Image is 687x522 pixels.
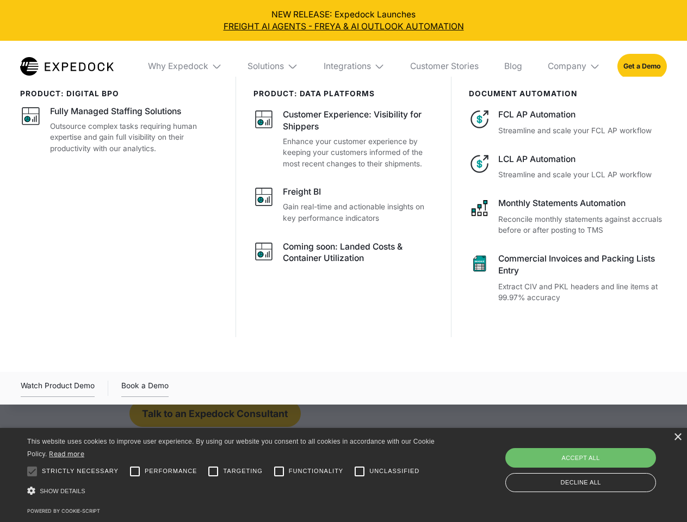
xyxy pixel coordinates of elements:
a: Freight BIGain real-time and actionable insights on key performance indicators [253,186,435,223]
span: Performance [145,467,197,476]
p: Streamline and scale your FCL AP workflow [498,125,666,136]
div: Integrations [324,61,371,72]
div: Watch Product Demo [21,380,95,397]
div: PRODUCT: data platforms [253,89,435,98]
a: Read more [49,450,84,458]
span: Unclassified [369,467,419,476]
p: Gain real-time and actionable insights on key performance indicators [283,201,434,223]
div: Commercial Invoices and Packing Lists Entry [498,253,666,277]
div: Integrations [315,41,393,92]
div: FCL AP Automation [498,109,666,121]
div: Freight BI [283,186,321,198]
span: This website uses cookies to improve user experience. By using our website you consent to all coo... [27,438,435,458]
p: Extract CIV and PKL headers and line items at 99.97% accuracy [498,281,666,303]
div: Coming soon: Landed Costs & Container Utilization [283,241,434,265]
div: Fully Managed Staffing Solutions [50,105,181,117]
a: Coming soon: Landed Costs & Container Utilization [253,241,435,268]
span: Functionality [289,467,343,476]
a: LCL AP AutomationStreamline and scale your LCL AP workflow [469,153,667,181]
a: open lightbox [21,380,95,397]
a: Customer Experience: Visibility for ShippersEnhance your customer experience by keeping your cust... [253,109,435,169]
iframe: Chat Widget [506,405,687,522]
div: Why Expedock [139,41,231,92]
a: Commercial Invoices and Packing Lists EntryExtract CIV and PKL headers and line items at 99.97% a... [469,253,667,303]
span: Strictly necessary [42,467,119,476]
div: Show details [27,484,438,499]
a: Powered by cookie-script [27,508,100,514]
div: Company [548,61,586,72]
p: Outsource complex tasks requiring human expertise and gain full visibility on their productivity ... [50,121,219,154]
div: LCL AP Automation [498,153,666,165]
div: NEW RELEASE: Expedock Launches [9,9,679,33]
a: FREIGHT AI AGENTS - FREYA & AI OUTLOOK AUTOMATION [9,21,679,33]
div: product: digital bpo [20,89,219,98]
div: Solutions [247,61,284,72]
a: Get a Demo [617,54,667,78]
a: Fully Managed Staffing SolutionsOutsource complex tasks requiring human expertise and gain full v... [20,105,219,154]
div: Monthly Statements Automation [498,197,666,209]
div: Why Expedock [148,61,208,72]
p: Streamline and scale your LCL AP workflow [498,169,666,181]
p: Reconcile monthly statements against accruals before or after posting to TMS [498,214,666,236]
div: Company [539,41,609,92]
div: Customer Experience: Visibility for Shippers [283,109,434,133]
p: Enhance your customer experience by keeping your customers informed of the most recent changes to... [283,136,434,170]
a: Blog [496,41,530,92]
span: Targeting [223,467,262,476]
span: Show details [40,488,85,494]
a: Customer Stories [401,41,487,92]
div: document automation [469,89,667,98]
a: Book a Demo [121,380,169,397]
a: FCL AP AutomationStreamline and scale your FCL AP workflow [469,109,667,136]
a: Monthly Statements AutomationReconcile monthly statements against accruals before or after postin... [469,197,667,236]
div: Solutions [239,41,307,92]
